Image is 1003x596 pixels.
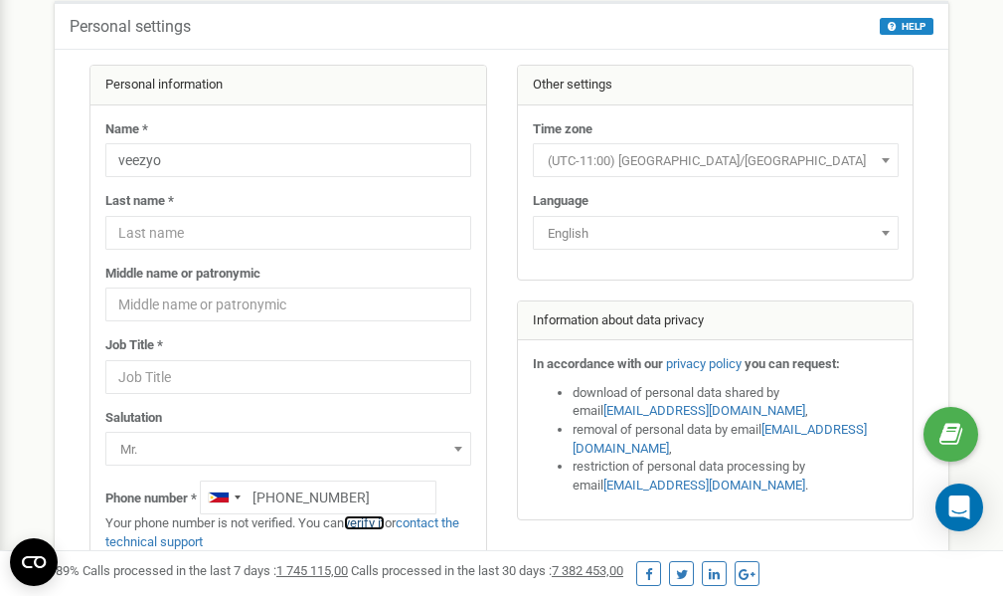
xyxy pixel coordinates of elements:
[935,484,983,531] div: Open Intercom Messenger
[533,120,592,139] label: Time zone
[105,288,471,321] input: Middle name or patronymic
[105,514,471,551] p: Your phone number is not verified. You can or
[70,18,191,36] h5: Personal settings
[105,336,163,355] label: Job Title *
[105,490,197,508] label: Phone number *
[573,458,899,495] li: restriction of personal data processing by email .
[540,220,892,248] span: English
[351,563,623,578] span: Calls processed in the last 30 days :
[105,143,471,177] input: Name
[105,432,471,466] span: Mr.
[540,147,892,175] span: (UTC-11:00) Pacific/Midway
[603,403,805,418] a: [EMAIL_ADDRESS][DOMAIN_NAME]
[518,66,914,105] div: Other settings
[552,563,623,578] u: 7 382 453,00
[880,18,933,35] button: HELP
[745,356,840,371] strong: you can request:
[603,478,805,493] a: [EMAIL_ADDRESS][DOMAIN_NAME]
[105,515,459,549] a: contact the technical support
[105,360,471,394] input: Job Title
[533,356,663,371] strong: In accordance with our
[533,192,588,211] label: Language
[200,481,436,514] input: +1-800-555-55-55
[573,421,899,458] li: removal of personal data by email ,
[105,216,471,250] input: Last name
[10,538,58,586] button: Open CMP widget
[83,563,348,578] span: Calls processed in the last 7 days :
[573,384,899,421] li: download of personal data shared by email ,
[533,143,899,177] span: (UTC-11:00) Pacific/Midway
[518,301,914,341] div: Information about data privacy
[533,216,899,250] span: English
[666,356,742,371] a: privacy policy
[105,192,174,211] label: Last name *
[105,409,162,428] label: Salutation
[90,66,486,105] div: Personal information
[276,563,348,578] u: 1 745 115,00
[105,120,148,139] label: Name *
[105,265,260,284] label: Middle name or patronymic
[112,436,464,464] span: Mr.
[344,515,385,530] a: verify it
[201,482,247,513] div: Telephone country code
[573,422,867,456] a: [EMAIL_ADDRESS][DOMAIN_NAME]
